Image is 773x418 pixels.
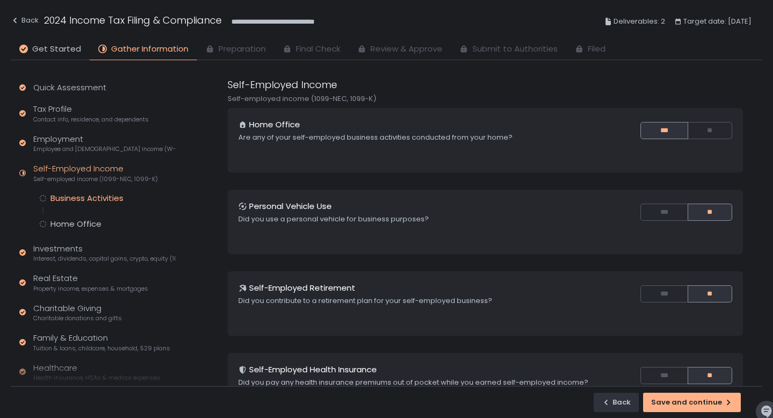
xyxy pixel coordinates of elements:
[249,200,332,213] h1: Personal Vehicle Use
[33,285,148,293] span: Property income, expenses & mortgages
[44,13,222,27] h1: 2024 Income Tax Filing & Compliance
[588,43,606,55] span: Filed
[228,77,337,92] h1: Self-Employed Income
[33,82,106,94] div: Quick Assessment
[33,314,122,322] span: Charitable donations and gifts
[33,374,161,382] span: Health insurance, HSAs & medical expenses
[33,255,176,263] span: Interest, dividends, capital gains, crypto, equity (1099s, K-1s)
[11,13,39,31] button: Back
[33,175,158,183] span: Self-employed income (1099-NEC, 1099-K)
[614,15,665,28] span: Deliverables: 2
[238,214,597,224] div: Did you use a personal vehicle for business purposes?
[33,133,176,154] div: Employment
[33,302,122,323] div: Charitable Giving
[33,145,176,153] span: Employee and [DEMOGRAPHIC_DATA] income (W-2s)
[33,243,176,263] div: Investments
[643,393,741,412] button: Save and continue
[602,398,631,407] div: Back
[33,163,158,183] div: Self-Employed Income
[33,344,170,352] span: Tuition & loans, childcare, household, 529 plans
[296,43,340,55] span: Final Check
[594,393,639,412] button: Back
[249,364,377,376] h1: Self-Employed Health Insurance
[249,282,355,294] h1: Self-Employed Retirement
[111,43,188,55] span: Gather Information
[33,103,149,124] div: Tax Profile
[32,43,81,55] span: Get Started
[33,272,148,293] div: Real Estate
[33,332,170,352] div: Family & Education
[370,43,442,55] span: Review & Approve
[238,378,597,387] div: Did you pay any health insurance premiums out of pocket while you earned self-employed income?
[218,43,266,55] span: Preparation
[472,43,558,55] span: Submit to Authorities
[238,296,597,306] div: Did you contribute to a retirement plan for your self-employed business?
[249,119,300,131] h1: Home Office
[228,94,743,104] div: Self-employed income (1099-NEC, 1099-K)
[651,398,733,407] div: Save and continue
[683,15,752,28] span: Target date: [DATE]
[11,14,39,27] div: Back
[33,362,161,383] div: Healthcare
[50,193,123,204] div: Business Activities
[50,219,101,229] div: Home Office
[33,116,149,124] span: Contact info, residence, and dependents
[238,133,597,142] div: Are any of your self-employed business activities conducted from your home?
